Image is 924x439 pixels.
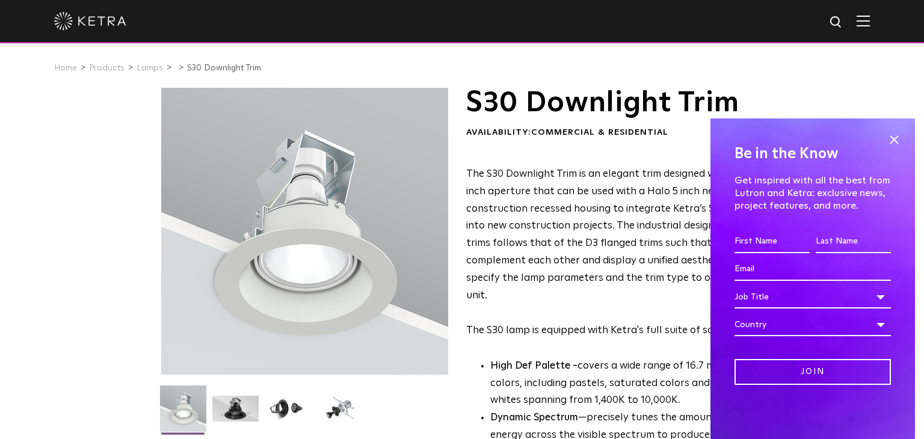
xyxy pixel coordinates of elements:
span: The S30 Downlight Trim is an elegant trim designed with a 4 inch aperture that can be used with a... [466,169,757,266]
a: Products [89,64,125,72]
a: S30 Downlight Trim [187,64,261,72]
strong: High Def Palette - [490,361,577,371]
input: Email [735,258,891,281]
p: Get inspired with all the best from Lutron and Ketra: exclusive news, project features, and more. [735,174,891,212]
div: Availability: [466,127,759,139]
input: Last Name [816,230,891,253]
img: S30 Halo Downlight_Hero_Black_Gradient [212,396,259,431]
a: Lamps [137,64,163,72]
a: Home [54,64,77,72]
img: S30 Halo Downlight_Table Top_Black [265,396,311,431]
span: Simply specify the lamp parameters and the trim type to order as a unit.​ [466,256,759,301]
div: Job Title [735,286,891,309]
span: Commercial & Residential [531,128,668,137]
img: search icon [829,15,844,30]
input: Join [735,359,891,385]
strong: Dynamic Spectrum [490,413,578,423]
h4: Be in the Know [735,143,891,165]
p: covers a wide range of 16.7 million colors, including pastels, saturated colors and high CRI whit... [490,358,759,410]
img: Hamburger%20Nav.svg [857,15,870,26]
div: Country [735,313,891,336]
img: S30 Halo Downlight_Exploded_Black [317,396,363,431]
img: ketra-logo-2019-white [54,12,126,30]
p: The S30 lamp is equipped with Ketra's full suite of solutions: [466,166,759,340]
h1: S30 Downlight Trim [466,88,759,118]
input: First Name [735,230,810,253]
